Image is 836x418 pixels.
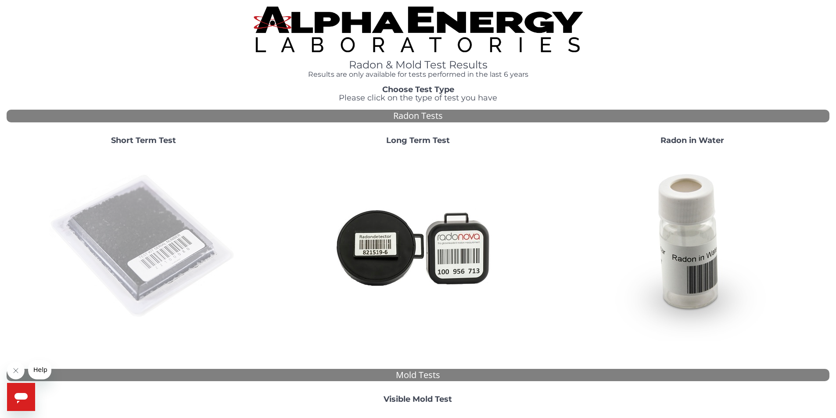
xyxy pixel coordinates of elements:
[7,383,35,411] iframe: Button to launch messaging window
[7,362,25,379] iframe: Close message
[111,136,176,145] strong: Short Term Test
[7,369,829,382] div: Mold Tests
[660,136,724,145] strong: Radon in Water
[49,152,238,341] img: ShortTerm.jpg
[598,152,786,341] img: RadoninWater.jpg
[254,71,583,79] h4: Results are only available for tests performed in the last 6 years
[384,394,452,404] strong: Visible Mold Test
[254,7,583,52] img: TightCrop.jpg
[382,85,454,94] strong: Choose Test Type
[7,110,829,122] div: Radon Tests
[28,360,51,379] iframe: Message from company
[339,93,497,103] span: Please click on the type of test you have
[254,59,583,71] h1: Radon & Mold Test Results
[323,152,512,341] img: Radtrak2vsRadtrak3.jpg
[386,136,450,145] strong: Long Term Test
